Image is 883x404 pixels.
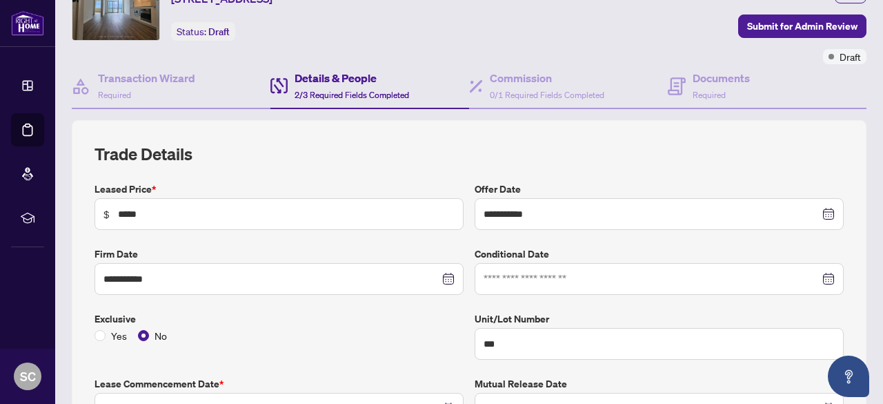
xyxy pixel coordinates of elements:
h4: Documents [693,70,750,86]
img: logo [11,10,44,36]
label: Unit/Lot Number [475,311,844,327]
label: Conditional Date [475,247,844,262]
button: Open asap [828,356,869,397]
span: Submit for Admin Review [747,15,857,37]
span: Required [98,90,131,100]
span: Draft [840,49,861,64]
span: Draft [208,26,230,38]
label: Lease Commencement Date [95,376,464,392]
span: No [149,328,172,343]
label: Exclusive [95,311,464,327]
label: Firm Date [95,247,464,262]
h4: Details & People [295,70,409,86]
h4: Transaction Wizard [98,70,195,86]
span: Yes [106,328,132,343]
span: 0/1 Required Fields Completed [490,90,604,100]
h2: Trade Details [95,143,844,165]
span: SC [20,367,36,386]
button: Submit for Admin Review [738,15,866,38]
span: $ [103,206,110,222]
div: Status: [171,22,235,41]
label: Offer Date [475,182,844,197]
h4: Commission [490,70,604,86]
label: Mutual Release Date [475,376,844,392]
label: Leased Price [95,182,464,197]
span: Required [693,90,726,100]
span: 2/3 Required Fields Completed [295,90,409,100]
